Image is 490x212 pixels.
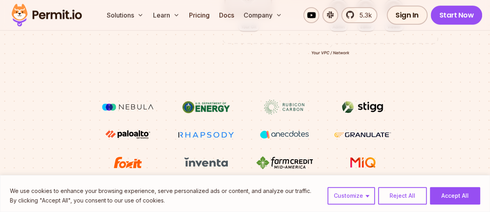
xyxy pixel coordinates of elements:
[176,99,236,115] img: US department of energy
[186,7,213,23] a: Pricing
[98,155,157,170] img: Foxit
[387,6,428,25] a: Sign In
[104,7,147,23] button: Solutions
[333,127,392,142] img: Granulate
[255,155,314,170] img: Farm Credit
[431,6,482,25] a: Start Now
[10,186,311,196] p: We use cookies to enhance your browsing experience, serve personalized ads or content, and analyz...
[10,196,311,205] p: By clicking "Accept All", you consent to our use of cookies.
[216,7,237,23] a: Docs
[255,127,314,142] img: vega
[341,7,377,23] a: 5.3k
[98,99,157,115] img: Nebula
[355,10,372,20] span: 5.3k
[150,7,183,23] button: Learn
[8,2,85,29] img: Permit logo
[336,156,389,169] img: MIQ
[98,127,157,141] img: paloalto
[378,187,427,204] button: Reject All
[430,187,480,204] button: Accept All
[255,99,314,115] img: Rubicon
[327,187,375,204] button: Customize
[240,7,285,23] button: Company
[176,155,236,169] img: inventa
[176,127,236,142] img: Rhapsody Health
[333,99,392,115] img: Stigg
